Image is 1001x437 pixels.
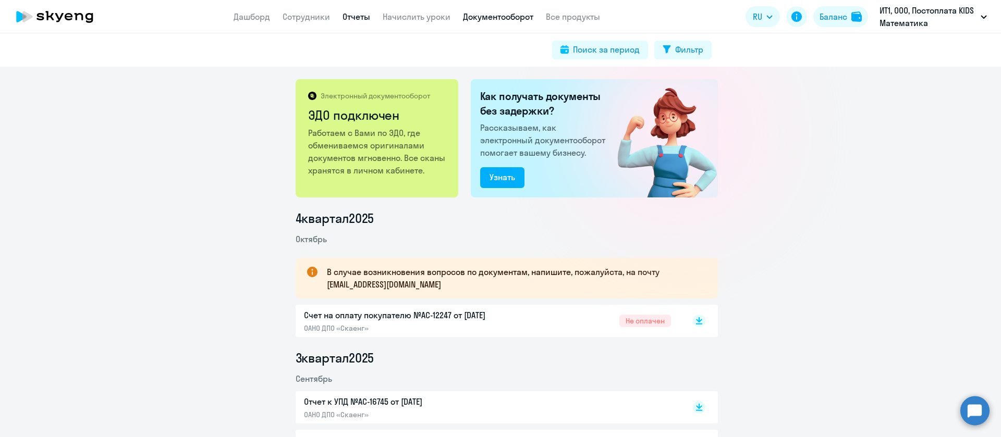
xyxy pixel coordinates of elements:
[490,171,515,183] div: Узнать
[296,349,718,366] li: 3 квартал 2025
[308,127,447,177] p: Работаем с Вами по ЭДО, где обмениваемся оригиналами документов мгновенно. Все сканы хранятся в л...
[573,43,640,56] div: Поиск за период
[480,167,524,188] button: Узнать
[552,41,648,59] button: Поиск за период
[304,410,523,419] p: ОАНО ДПО «Скаенг»
[675,43,703,56] div: Фильтр
[874,4,992,29] button: ИТ1, ООО, Постоплата KIDS Математика
[619,315,671,327] span: Не оплачен
[304,309,671,333] a: Счет на оплату покупателю №AC-12247 от [DATE]ОАНО ДПО «Скаенг»Не оплачен
[480,121,609,159] p: Рассказываем, как электронный документооборот помогает вашему бизнесу.
[820,10,847,23] div: Баланс
[283,11,330,22] a: Сотрудники
[296,210,718,227] li: 4 квартал 2025
[601,79,718,197] img: connected
[880,4,976,29] p: ИТ1, ООО, Постоплата KIDS Математика
[304,309,523,321] p: Счет на оплату покупателю №AC-12247 от [DATE]
[746,6,780,27] button: RU
[321,91,430,101] p: Электронный документооборот
[753,10,762,23] span: RU
[546,11,600,22] a: Все продукты
[480,89,609,118] h2: Как получать документы без задержки?
[304,323,523,333] p: ОАНО ДПО «Скаенг»
[308,107,447,123] h2: ЭДО подключен
[304,395,523,408] p: Отчет к УПД №AC-16745 от [DATE]
[296,373,332,384] span: Сентябрь
[304,395,671,419] a: Отчет к УПД №AC-16745 от [DATE]ОАНО ДПО «Скаенг»
[383,11,450,22] a: Начислить уроки
[343,11,370,22] a: Отчеты
[296,234,327,244] span: Октябрь
[327,266,699,291] p: В случае возникновения вопросов по документам, напишите, пожалуйста, на почту [EMAIL_ADDRESS][DOM...
[463,11,533,22] a: Документооборот
[654,41,712,59] button: Фильтр
[851,11,862,22] img: balance
[234,11,270,22] a: Дашборд
[813,6,868,27] button: Балансbalance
